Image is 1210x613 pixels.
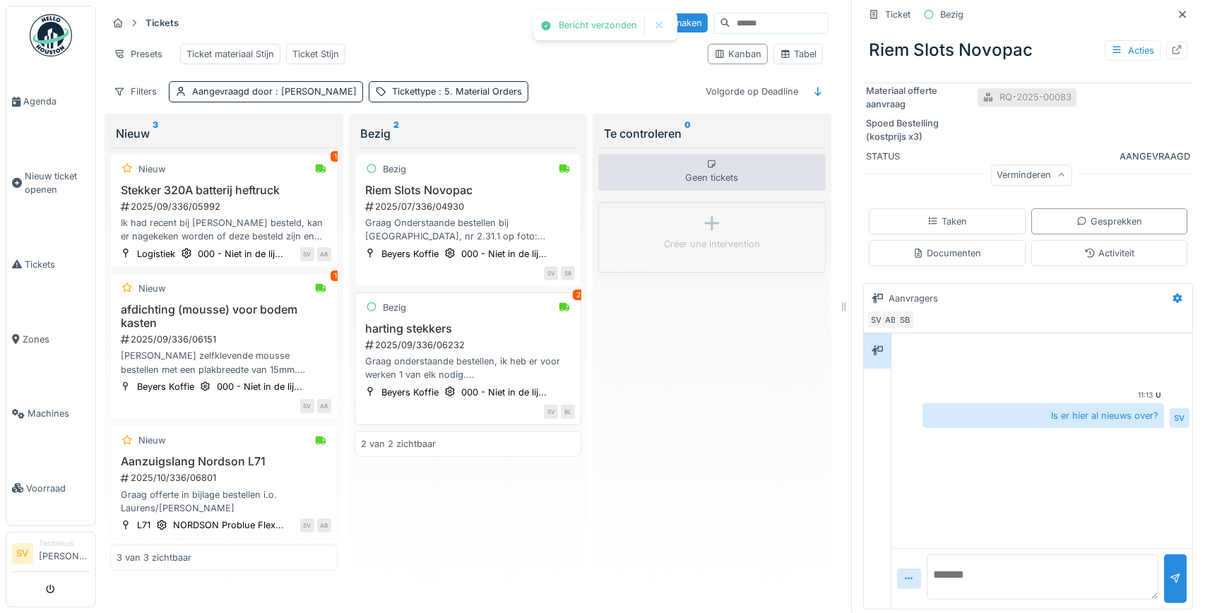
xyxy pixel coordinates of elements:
div: Filters [107,81,163,102]
div: 1 [331,151,340,162]
div: Verminderen [990,165,1072,186]
div: SV [1170,408,1190,428]
div: AB [317,518,331,532]
div: Ticket Stijn [292,47,339,61]
div: AANGEVRAAGD [1120,150,1190,163]
h3: Riem Slots Novopac [361,184,576,197]
sup: 2 [393,125,399,142]
div: BL [561,405,575,419]
span: Tickets [25,258,90,271]
div: RQ-2025-00083 [1000,90,1072,104]
div: L71 [137,518,150,532]
div: 2 van 2 zichtbaar [361,437,436,451]
div: Activiteit [1084,246,1134,260]
div: 11:13 [1138,390,1153,400]
div: 2025/07/336/04930 [364,200,576,213]
div: Volgorde op Deadline [699,81,805,102]
span: Voorraad [26,482,90,495]
div: Nieuw [138,434,165,447]
div: Ticket materiaal Stijn [186,47,274,61]
div: Materiaal offerte aanvraag [866,84,972,111]
span: Machines [28,407,90,420]
span: Nieuw ticket openen [25,169,90,196]
h3: Stekker 320A batterij heftruck [117,184,331,197]
div: 2025/09/336/06232 [364,338,576,352]
div: 2 [573,290,584,300]
div: Bezig [940,8,963,21]
div: 3 van 3 zichtbaar [117,551,191,564]
sup: 0 [684,125,691,142]
div: Aanvragers [889,292,938,305]
h3: harting stekkers [361,322,576,335]
div: Beyers Koffie [381,386,439,399]
div: Is er hier al nieuws over? [923,403,1164,428]
span: : [PERSON_NAME] [273,86,357,97]
div: U [1156,390,1161,400]
div: SB [895,310,915,330]
a: Zones [6,302,95,376]
strong: Tickets [140,16,184,30]
div: Ik had recent bij [PERSON_NAME] besteld, kan er nagekeken worden of deze besteld zijn en deze eve... [117,216,331,243]
div: Bericht verzonden [559,20,637,32]
a: Agenda [6,64,95,139]
a: Voorraad [6,451,95,526]
h3: Aanzuigslang Nordson L71 [117,455,331,468]
div: NORDSON Problue Flex... [173,518,284,532]
div: SV [300,518,314,532]
div: 000 - Niet in de lij... [461,386,547,399]
div: 000 - Niet in de lij... [461,247,547,261]
div: AB [881,310,901,330]
div: Riem Slots Novopac [863,32,1193,69]
div: 1 [331,270,340,281]
div: Logistiek [137,247,175,261]
div: SV [867,310,886,330]
img: Badge_color-CXgf-gQk.svg [30,14,72,56]
div: Acties [1105,40,1161,61]
div: Documenten [913,246,981,260]
div: Beyers Koffie [381,247,439,261]
div: SV [544,266,558,280]
a: Machines [6,376,95,451]
div: Beyers Koffie [137,380,194,393]
div: Ticket [885,8,911,21]
div: Créer une intervention [664,237,760,251]
div: Geen tickets [598,154,826,191]
div: 2025/10/336/06801 [119,471,331,484]
div: Graag onderstaande bestellen, ik heb er voor werken 1 van elk nodig. De rest graag in stock legge... [361,355,576,381]
li: [PERSON_NAME] [39,538,90,569]
div: Taken [927,215,967,228]
div: SV [300,399,314,413]
div: 000 - Niet in de lij... [217,380,302,393]
div: Bezig [383,301,406,314]
div: Graag offerte in bijlage bestellen i.o. Laurens/[PERSON_NAME] [117,488,331,515]
div: Nieuw [116,125,332,142]
li: SV [12,543,33,564]
div: SB [561,266,575,280]
a: Nieuw ticket openen [6,139,95,227]
a: SV Technicus[PERSON_NAME] [12,538,90,572]
div: Te controleren [604,125,820,142]
div: STATUS [866,150,972,163]
div: AB [317,247,331,261]
div: Presets [107,44,169,64]
div: Technicus [39,538,90,549]
div: Gesprekken [1076,215,1142,228]
h3: afdichting (mousse) voor bodem kasten [117,303,331,330]
div: 2025/09/336/05992 [119,200,331,213]
span: : 5. Material Orders [436,86,522,97]
span: Zones [23,333,90,346]
div: Kanban [714,47,761,61]
div: Bezig [383,162,406,176]
div: [PERSON_NAME] zelfklevende mousse bestellen met een plakbreedte van 15mm. 2 hoogtes voorzien (15m... [117,349,331,376]
a: Tickets [6,227,95,302]
div: Spoed Bestelling (kostprijs x3) [866,117,972,143]
span: Agenda [23,95,90,108]
sup: 3 [153,125,158,142]
div: Graag Onderstaande bestellen bij [GEOGRAPHIC_DATA], nr 2.31.1 op foto: Belt HTD 2800-8M L=85, ref... [361,216,576,243]
div: Nieuw [138,282,165,295]
div: AB [317,399,331,413]
div: SV [300,247,314,261]
div: 000 - Niet in de lij... [198,247,283,261]
div: Nieuw [138,162,165,176]
div: 2025/09/336/06151 [119,333,331,346]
